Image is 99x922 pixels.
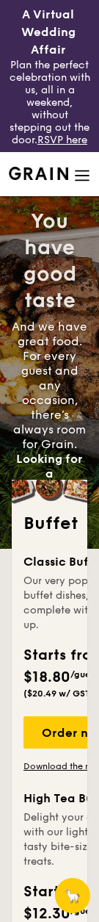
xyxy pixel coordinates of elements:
img: icon-hamburger-menu.db5d7e83.svg [74,168,90,184]
div: Starts from [23,644,69,666]
div: Starts from [23,881,69,903]
span: 🦙 [64,887,81,904]
span: You have good taste [23,209,76,313]
span: /guest [70,669,98,680]
a: RSVP here [37,134,87,146]
h2: Buffet [23,512,76,536]
a: Logotype [9,167,68,180]
span: $18.80 [23,669,70,686]
h4: A Virtual Wedding Affair [9,6,87,59]
span: ($20.49 w/ GST) [23,688,94,699]
img: Grain [9,167,68,180]
span: Looking for a personalised touch? [12,452,88,510]
button: 🦙 [55,878,90,913]
span: /guest [70,906,98,916]
span: And we have great food. For every guest and any occasion, there’s always room for Grain. [12,320,88,510]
